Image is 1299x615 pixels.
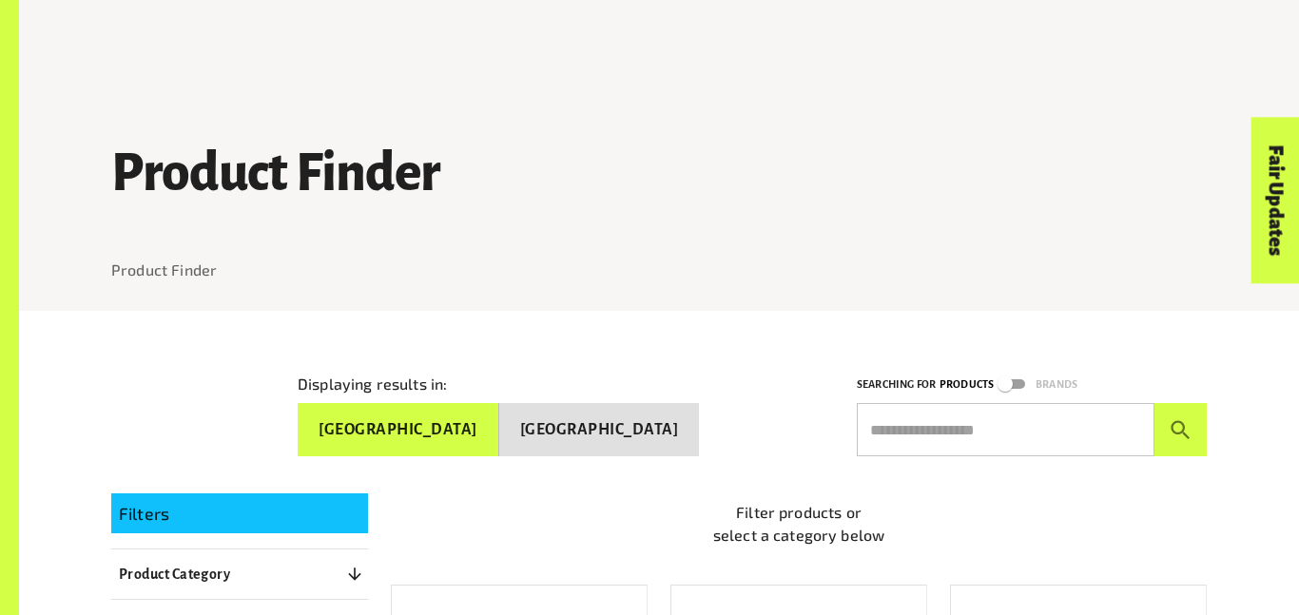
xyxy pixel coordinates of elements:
[499,403,700,456] button: [GEOGRAPHIC_DATA]
[111,557,368,591] button: Product Category
[111,259,1207,281] nav: breadcrumb
[940,375,994,394] p: Products
[111,260,217,279] a: Product Finder
[298,403,499,456] button: [GEOGRAPHIC_DATA]
[119,501,360,526] p: Filters
[298,373,447,395] p: Displaying results in:
[119,563,230,586] p: Product Category
[857,375,936,394] p: Searching for
[391,501,1207,547] p: Filter products or select a category below
[1036,375,1077,394] p: Brands
[111,145,1207,202] h1: Product Finder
